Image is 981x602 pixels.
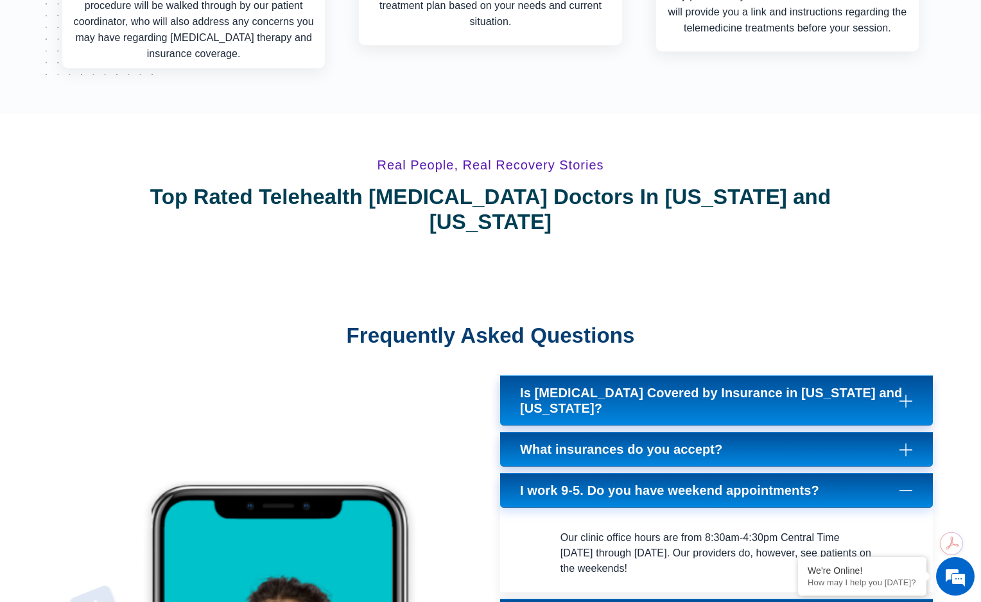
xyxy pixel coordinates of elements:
span: What insurances do you accept? [520,442,729,457]
textarea: Type your message and hit 'Enter' [6,350,245,395]
div: Minimize live chat window [211,6,241,37]
div: Chat with us now [86,67,235,84]
div: Navigation go back [14,66,33,85]
p: Our clinic office hours are from 8:30am-4:30pm Central Time [DATE] through [DATE]. Our providers ... [560,530,872,576]
p: How may I help you today? [808,578,917,587]
h2: Frequently Asked Questions [91,323,891,348]
a: Is [MEDICAL_DATA] Covered by Insurance in [US_STATE] and [US_STATE]? [500,375,933,426]
span: We're online! [74,162,177,291]
p: Real people, real recovery stories [39,159,942,171]
h2: Top Rated Telehealth [MEDICAL_DATA] Doctors In [US_STATE] and [US_STATE] [135,184,846,235]
a: I work 9-5. Do you have weekend appointments? [500,473,933,508]
span: I work 9-5. Do you have weekend appointments? [520,483,826,498]
a: What insurances do you accept? [500,432,933,467]
div: We're Online! [808,565,917,576]
span: Is [MEDICAL_DATA] Covered by Insurance in [US_STATE] and [US_STATE]? [520,385,913,416]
